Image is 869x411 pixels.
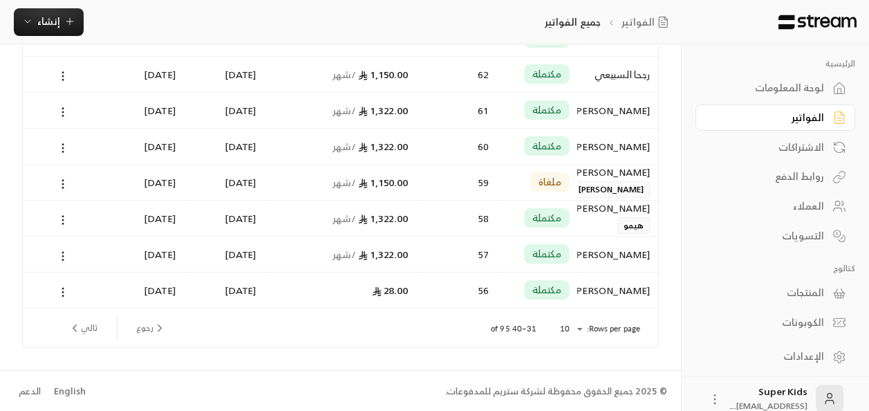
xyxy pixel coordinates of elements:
[272,129,408,164] div: 1,322.00
[192,57,256,92] div: [DATE]
[586,165,650,180] div: [PERSON_NAME]
[544,15,601,29] p: جميع الفواتير
[713,316,824,329] div: الكوبونات
[695,280,855,307] a: المنتجات
[111,273,176,308] div: [DATE]
[695,104,855,131] a: الفواتير
[777,15,858,30] img: Logo
[713,349,824,363] div: الإعدادات
[333,174,357,191] span: / شهر
[586,237,650,272] div: [PERSON_NAME]
[553,320,586,338] div: 10
[192,165,256,200] div: [DATE]
[111,93,176,128] div: [DATE]
[532,139,561,153] span: مكتملة
[586,201,650,216] div: [PERSON_NAME]
[111,165,176,200] div: [DATE]
[272,165,408,200] div: 1,150.00
[713,199,824,213] div: العملاء
[445,385,667,399] div: © 2025 جميع الحقوق محفوظة لشركة ستريم للمدفوعات.
[695,75,855,102] a: لوحة المعلومات
[37,12,60,30] span: إنشاء
[111,57,176,92] div: [DATE]
[713,229,824,243] div: التسويات
[532,211,561,225] span: مكتملة
[539,175,561,189] span: ملغاة
[713,111,824,125] div: الفواتير
[695,58,855,69] p: الرئيسية
[532,31,561,45] span: مكتملة
[586,129,650,164] div: [PERSON_NAME]
[111,129,176,164] div: [DATE]
[532,103,561,117] span: مكتملة
[695,163,855,190] a: روابط الدفع
[695,309,855,336] a: الكوبونات
[532,247,561,261] span: مكتملة
[713,81,824,95] div: لوحة المعلومات
[333,102,357,119] span: / شهر
[544,15,673,29] nav: breadcrumb
[272,201,408,236] div: 1,322.00
[695,222,855,249] a: التسويات
[272,273,408,308] div: 28.00
[424,273,489,308] div: 56
[586,273,650,308] div: [PERSON_NAME]
[14,379,45,404] a: الدعم
[272,237,408,272] div: 1,322.00
[550,181,650,198] span: [PERSON_NAME] مساء
[111,201,176,236] div: [DATE]
[586,57,650,92] div: رجحا السبيعي
[192,237,256,272] div: [DATE]
[424,93,489,128] div: 61
[63,316,103,340] button: next page
[617,217,651,234] span: هيمو
[424,237,489,272] div: 57
[192,273,256,308] div: [DATE]
[54,385,86,399] div: English
[424,201,489,236] div: 58
[424,165,489,200] div: 59
[333,246,357,263] span: / شهر
[333,138,357,155] span: / شهر
[713,286,824,300] div: المنتجات
[192,201,256,236] div: [DATE]
[713,140,824,154] div: الاشتراكات
[131,316,171,340] button: previous page
[272,57,408,92] div: 1,150.00
[532,67,561,81] span: مكتملة
[192,93,256,128] div: [DATE]
[695,134,855,161] a: الاشتراكات
[695,263,855,274] p: كتالوج
[424,57,489,92] div: 62
[532,283,561,297] span: مكتملة
[695,343,855,370] a: الإعدادات
[695,193,855,220] a: العملاء
[333,66,357,83] span: / شهر
[272,93,408,128] div: 1,322.00
[192,129,256,164] div: [DATE]
[424,129,489,164] div: 60
[14,8,84,36] button: إنشاء
[622,15,674,29] a: الفواتير
[586,323,640,334] p: Rows per page:
[111,237,176,272] div: [DATE]
[491,323,536,334] p: 31–40 of 95
[586,93,650,128] div: [PERSON_NAME]
[333,210,357,227] span: / شهر
[713,170,824,183] div: روابط الدفع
